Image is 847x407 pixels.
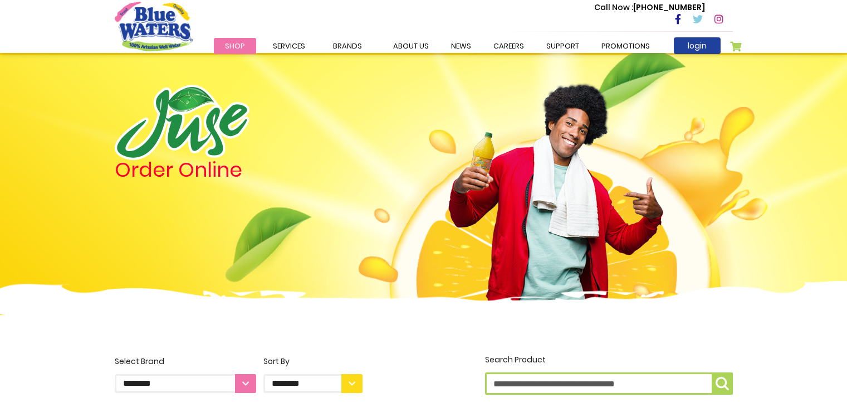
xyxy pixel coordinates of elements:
[263,356,363,367] div: Sort By
[716,377,729,390] img: search-icon.png
[485,354,733,395] label: Search Product
[590,38,661,54] a: Promotions
[674,37,721,54] a: login
[225,41,245,51] span: Shop
[712,372,733,395] button: Search Product
[115,374,256,393] select: Select Brand
[594,2,633,13] span: Call Now :
[115,356,256,393] label: Select Brand
[115,85,249,160] img: logo
[115,2,193,51] a: store logo
[273,41,305,51] span: Services
[447,64,664,303] img: man.png
[594,2,705,13] p: [PHONE_NUMBER]
[115,160,363,180] h4: Order Online
[482,38,535,54] a: careers
[333,41,362,51] span: Brands
[485,372,733,395] input: Search Product
[440,38,482,54] a: News
[263,374,363,393] select: Sort By
[382,38,440,54] a: about us
[535,38,590,54] a: support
